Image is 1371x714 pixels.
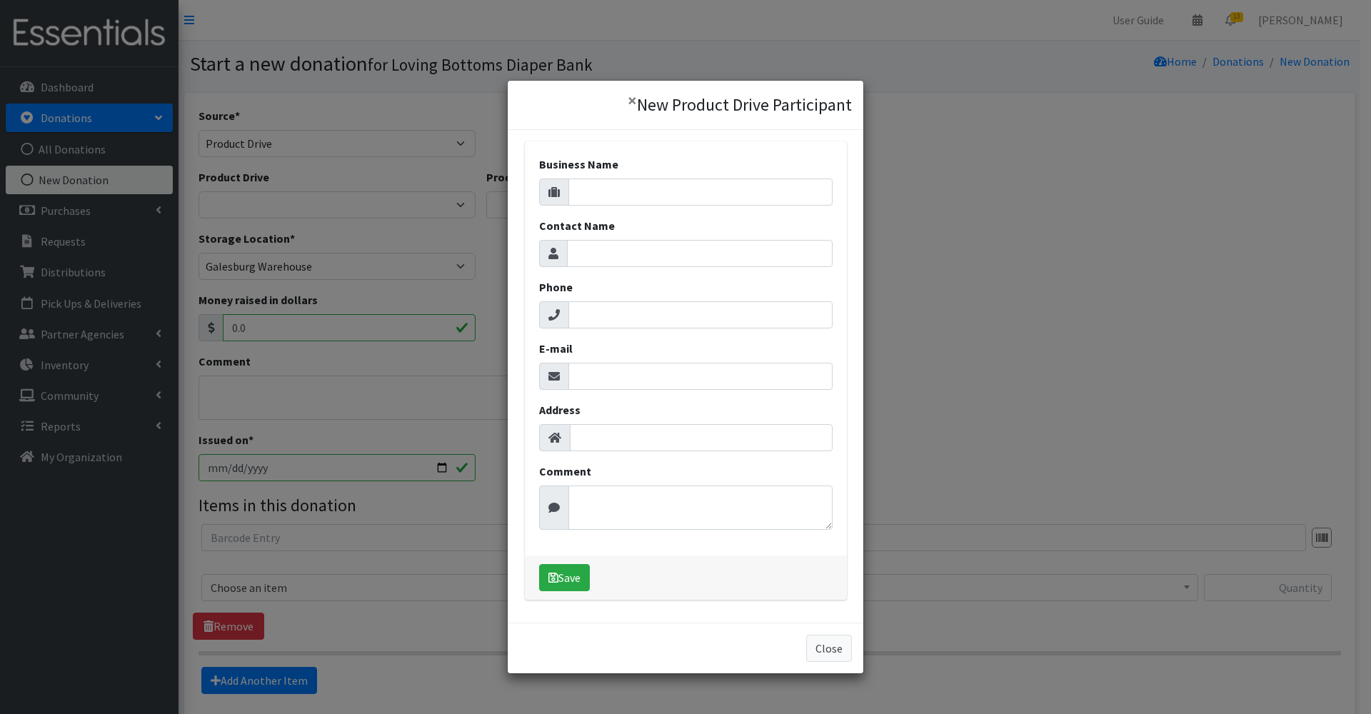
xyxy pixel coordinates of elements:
[539,564,590,591] button: Save
[539,217,615,234] label: Contact Name
[539,278,573,296] label: Phone
[539,156,618,173] label: Business Name
[539,340,573,357] label: E-mail
[806,635,852,662] button: Close
[539,463,591,480] label: Comment
[637,92,852,118] h4: New Product Drive Participant
[539,401,581,418] label: Address
[616,81,648,121] button: ×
